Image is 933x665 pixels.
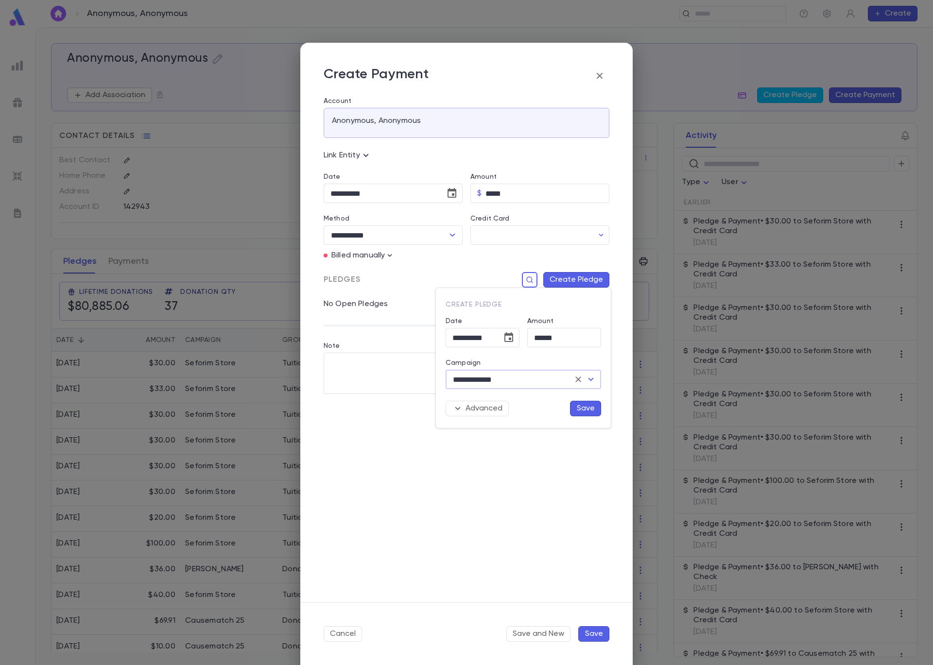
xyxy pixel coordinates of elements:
button: Advanced [446,401,509,416]
label: Amount [527,317,553,325]
button: Choose date, selected date is Aug 31, 2025 [499,328,518,347]
button: Clear [571,373,585,386]
span: Create Pledge [446,301,502,308]
label: Date [446,317,519,325]
label: Campaign [446,359,481,367]
button: Save [570,401,601,416]
button: Open [584,373,598,386]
